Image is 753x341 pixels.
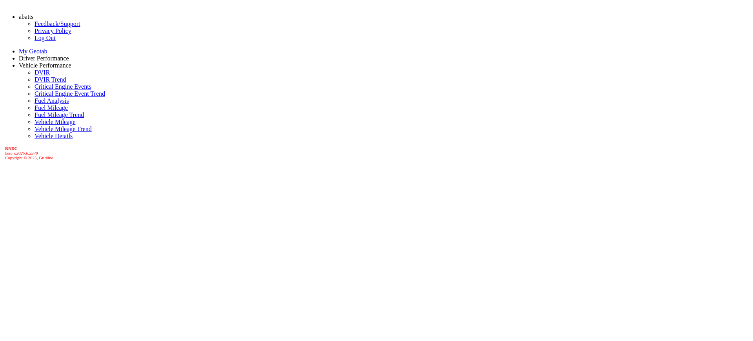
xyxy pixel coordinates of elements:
[19,13,33,20] a: abatts
[35,69,50,76] a: DVIR
[35,97,69,104] a: Fuel Analysis
[35,104,68,111] a: Fuel Mileage
[35,83,91,90] a: Critical Engine Events
[35,20,80,27] a: Feedback/Support
[35,90,105,97] a: Critical Engine Event Trend
[35,76,66,83] a: DVIR Trend
[19,55,69,62] a: Driver Performance
[5,146,18,151] b: RNDC
[35,111,84,118] a: Fuel Mileage Trend
[35,27,71,34] a: Privacy Policy
[19,62,71,69] a: Vehicle Performance
[19,48,47,55] a: My Geotab
[35,119,75,125] a: Vehicle Mileage
[35,35,56,41] a: Log Out
[5,151,38,155] i: beta v.2025.6.2370
[35,126,92,132] a: Vehicle Mileage Trend
[35,133,73,139] a: Vehicle Details
[5,146,750,160] div: Copyright © 2025, Gridline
